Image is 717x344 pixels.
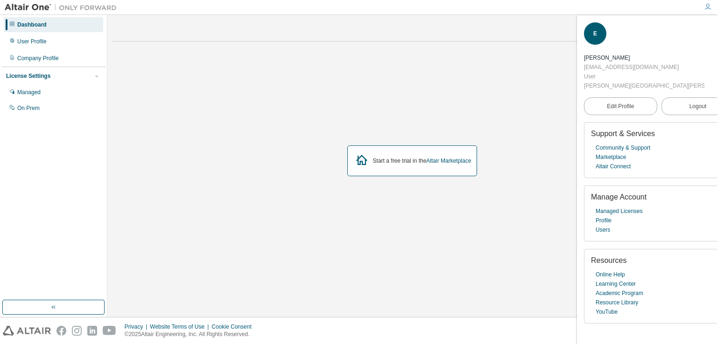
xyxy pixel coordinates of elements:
[596,225,610,234] a: Users
[584,72,704,81] div: User
[596,289,643,298] a: Academic Program
[596,206,643,216] a: Managed Licenses
[17,38,47,45] div: User Profile
[584,97,657,115] a: Edit Profile
[596,298,638,307] a: Resource Library
[125,323,150,330] div: Privacy
[596,307,618,316] a: YouTube
[211,323,257,330] div: Cookie Consent
[87,326,97,336] img: linkedin.svg
[689,102,707,111] span: Logout
[593,30,597,37] span: E
[103,326,116,336] img: youtube.svg
[591,130,655,138] span: Support & Services
[596,216,612,225] a: Profile
[17,89,41,96] div: Managed
[426,158,471,164] a: Altair Marketplace
[17,21,47,28] div: Dashboard
[591,256,626,264] span: Resources
[584,62,704,72] div: [EMAIL_ADDRESS][DOMAIN_NAME]
[596,162,631,171] a: Altair Connect
[607,103,634,110] span: Edit Profile
[591,193,647,201] span: Manage Account
[125,330,257,338] p: © 2025 Altair Engineering, Inc. All Rights Reserved.
[596,270,625,279] a: Online Help
[17,55,59,62] div: Company Profile
[56,326,66,336] img: facebook.svg
[6,72,50,80] div: License Settings
[373,157,471,165] div: Start a free trial in the
[17,104,40,112] div: On Prem
[72,326,82,336] img: instagram.svg
[596,152,626,162] a: Marketplace
[596,143,650,152] a: Community & Support
[150,323,211,330] div: Website Terms of Use
[5,3,121,12] img: Altair One
[3,326,51,336] img: altair_logo.svg
[584,53,704,62] div: Ehtisham Khan
[584,81,704,90] div: [PERSON_NAME][GEOGRAPHIC_DATA][PERSON_NAME]
[596,279,636,289] a: Learning Center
